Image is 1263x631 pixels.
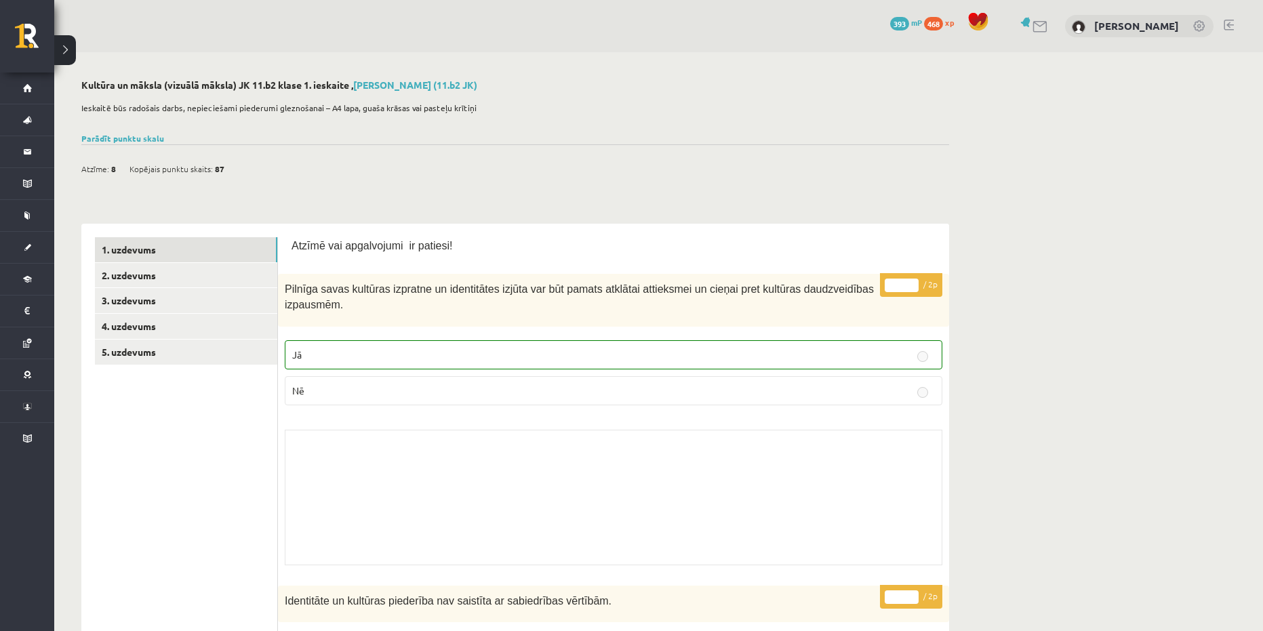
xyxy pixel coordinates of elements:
span: Nē [292,384,304,396]
span: Jā [292,348,302,361]
a: [PERSON_NAME] (11.b2 JK) [353,79,477,91]
a: Rīgas 1. Tālmācības vidusskola [15,24,54,58]
span: 468 [924,17,943,30]
span: Atzīme: [81,159,109,179]
a: 5. uzdevums [95,340,277,365]
span: mP [911,17,922,28]
p: / 2p [880,585,942,609]
span: Atzīmē vai apgalvojumi ir patiesi! [292,240,452,251]
p: Ieskaitē būs radošais darbs, nepieciešami piederumi gleznošanai – A4 lapa, guaša krāsas vai paste... [81,102,942,114]
a: 1. uzdevums [95,237,277,262]
input: Jā [917,351,928,362]
a: Parādīt punktu skalu [81,133,164,144]
a: 393 mP [890,17,922,28]
span: 8 [111,159,116,179]
a: 3. uzdevums [95,288,277,313]
a: [PERSON_NAME] [1094,19,1179,33]
span: 393 [890,17,909,30]
h2: Kultūra un māksla (vizuālā māksla) JK 11.b2 klase 1. ieskaite , [81,79,949,91]
a: 2. uzdevums [95,263,277,288]
p: / 2p [880,273,942,297]
span: 87 [215,159,224,179]
a: 468 xp [924,17,961,28]
span: Pilnīga savas kultūras izpratne un identitātes izjūta var būt pamats atklātai attieksmei un cieņa... [285,283,874,310]
img: Kristiāna Ozola [1072,20,1085,34]
input: Nē [917,387,928,398]
span: Kopējais punktu skaits: [129,159,213,179]
span: Identitāte un kultūras piederība nav saistīta ar sabiedrības vērtībām. [285,595,612,607]
span: xp [945,17,954,28]
a: 4. uzdevums [95,314,277,339]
